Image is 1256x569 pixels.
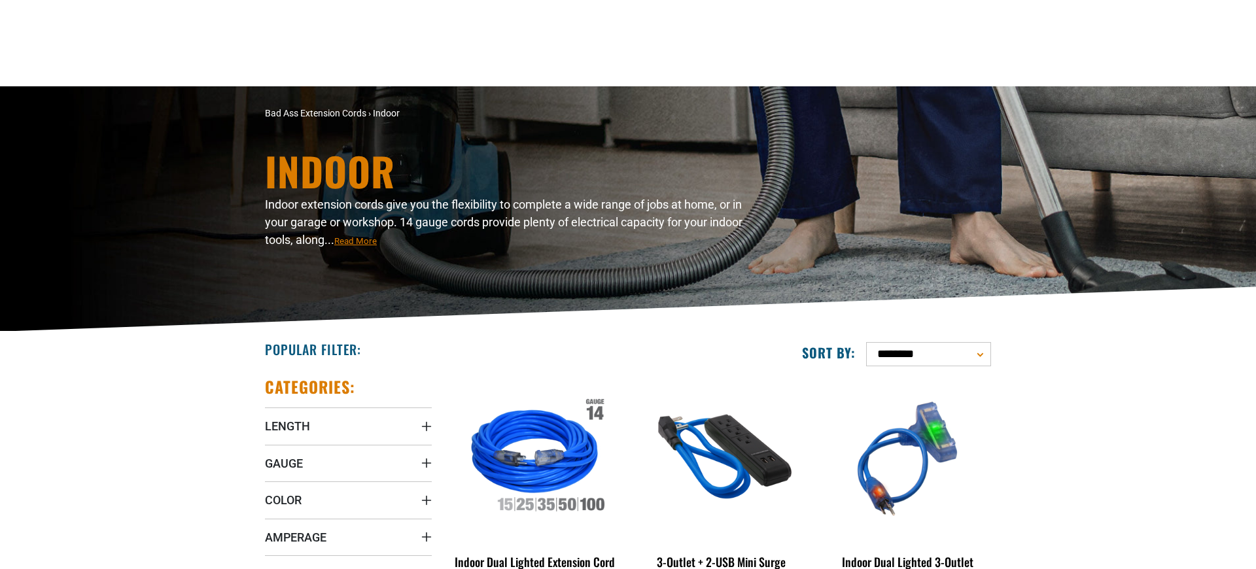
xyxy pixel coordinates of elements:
[802,344,856,361] label: Sort by:
[265,151,742,190] h1: Indoor
[265,530,326,545] span: Amperage
[265,341,361,358] h2: Popular Filter:
[265,377,355,397] h2: Categories:
[368,108,371,118] span: ›
[265,456,303,471] span: Gauge
[453,383,618,534] img: Indoor Dual Lighted Extension Cord w/ Safety CGM
[373,108,400,118] span: Indoor
[265,407,432,444] summary: Length
[265,481,432,518] summary: Color
[638,383,803,534] img: blue
[265,419,310,434] span: Length
[265,492,302,508] span: Color
[265,198,742,247] span: Indoor extension cords give you the flexibility to complete a wide range of jobs at home, or in y...
[265,108,366,118] a: Bad Ass Extension Cords
[825,383,990,534] img: blue
[265,445,432,481] summary: Gauge
[334,236,377,246] span: Read More
[265,107,742,120] nav: breadcrumbs
[265,519,432,555] summary: Amperage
